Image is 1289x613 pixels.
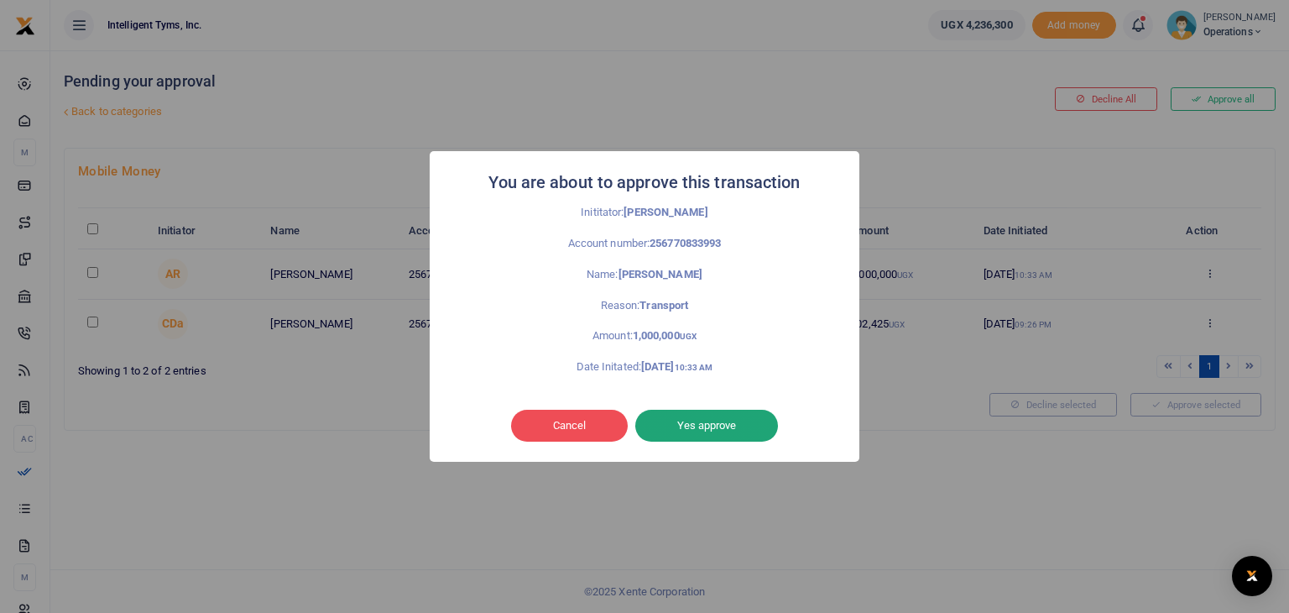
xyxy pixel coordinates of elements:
p: Reason: [467,297,822,315]
p: Account number: [467,235,822,253]
button: Yes approve [635,410,778,442]
strong: [PERSON_NAME] [624,206,707,218]
small: 10:33 AM [675,363,713,372]
small: UGX [680,332,697,341]
strong: [DATE] [641,360,712,373]
button: Cancel [511,410,628,442]
p: Amount: [467,327,822,345]
p: Date Initated: [467,359,822,376]
strong: [PERSON_NAME] [618,268,702,280]
h2: You are about to approve this transaction [488,168,800,197]
strong: Transport [639,299,688,312]
div: Open Intercom Messenger [1232,556,1272,596]
strong: 1,000,000 [633,329,697,342]
strong: 256770833993 [650,237,721,249]
p: Inititator: [467,204,822,222]
p: Name: [467,266,822,284]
